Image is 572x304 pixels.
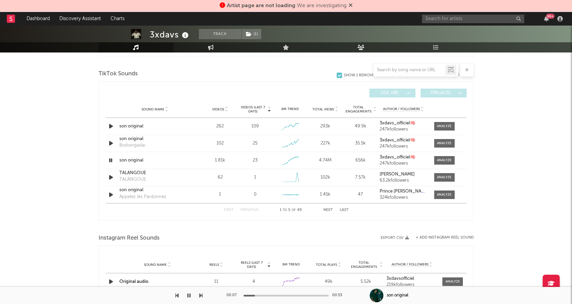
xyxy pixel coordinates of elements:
strong: 3xdavsofficiel [386,276,414,281]
span: Dismiss [349,3,353,9]
div: Appelez les Pardonnez [119,194,166,200]
span: : We are investigating [227,3,347,9]
a: 3xdavs_officiel🧠 [380,138,427,143]
span: ( 1 ) [241,29,262,39]
div: 6M Trend [274,262,308,267]
div: 293k [309,123,341,130]
span: Total Engagements [344,105,372,113]
div: 262 [204,123,236,130]
a: son original [119,157,191,164]
div: 4 [237,278,271,285]
a: [PERSON_NAME] [380,172,427,177]
div: 35.5k [344,140,376,147]
span: of [292,209,296,212]
span: Sound Name [142,107,164,111]
div: 11 [199,278,233,285]
span: Instagram Reel Sounds [99,234,160,242]
a: Original audio [119,279,148,284]
button: 99+ [544,16,549,21]
button: (1) [242,29,261,39]
div: 62 [204,174,236,181]
span: Author / Followers [392,262,428,267]
a: son original [119,187,191,194]
a: Prince [PERSON_NAME] 🤴 [380,189,427,194]
strong: 3xdavs_officiel🧠 [380,138,415,142]
button: Last [340,208,349,212]
span: Reels [209,263,219,267]
a: Dashboard [22,12,55,26]
input: Search by song name or URL [373,67,445,73]
a: son original [119,123,191,130]
button: Export CSV [381,236,409,240]
span: Total Views [312,107,334,111]
span: to [283,209,287,212]
div: 1.81k [204,157,236,164]
div: 1 5 49 [272,206,310,214]
div: TALANGOUE [119,176,146,183]
span: Official ( 0 ) [425,91,456,95]
span: Videos [212,107,224,111]
div: 5.52k [349,278,383,285]
button: UGC(49) [369,89,415,97]
div: 23 [253,157,258,164]
div: 00:07 [226,291,240,300]
strong: Prince [PERSON_NAME] 🤴 [380,189,435,194]
div: 1.45k [309,191,341,198]
div: + Add Instagram Reel Sound [409,236,474,240]
span: Artist page are not loading [227,3,295,9]
button: First [224,208,234,212]
div: Bodoingadai [119,142,145,149]
div: 0 [254,191,256,198]
span: Sound Name [144,263,167,267]
div: 219k followers [386,283,438,287]
a: son original [119,136,191,142]
button: Next [323,208,333,212]
div: 25 [253,140,258,147]
div: son original [387,292,408,299]
div: 247k followers [380,144,427,149]
button: Track [199,29,241,39]
div: 247k followers [380,127,427,132]
div: 102 [204,140,236,147]
div: 47 [344,191,376,198]
div: 49k [311,278,346,285]
div: 102k [309,174,341,181]
div: 7.57k [344,174,376,181]
div: 63.2k followers [380,178,427,183]
div: 247k followers [380,161,427,166]
a: 3xdavs_officiel🧠 [380,121,427,126]
span: UGC ( 49 ) [374,91,405,95]
a: 3xdavs_officiel🧠 [380,155,427,160]
div: 656k [344,157,376,164]
div: 6M Trend [274,107,306,112]
div: 109 [251,123,259,130]
div: 324k followers [380,195,427,200]
a: 3xdavsofficiel [386,276,438,281]
span: Author / Followers [383,107,420,111]
a: TALANGOUE [119,170,191,177]
div: 00:53 [332,291,346,300]
a: Discovery Assistant [55,12,106,26]
div: 99 + [546,14,555,19]
div: 3xdavs [150,29,190,40]
span: Videos (last 7 days) [239,105,267,113]
span: Total Plays [316,263,337,267]
input: Search for artists [422,15,524,23]
button: Official(0) [421,89,467,97]
strong: [PERSON_NAME] [380,172,415,177]
button: Previous [240,208,259,212]
div: 227k [309,140,341,147]
button: + Add Instagram Reel Sound [416,236,474,240]
div: 4.74M [309,157,341,164]
span: Reels (last 7 days) [237,261,267,269]
span: Total Engagements [349,261,379,269]
strong: 3xdavs_officiel🧠 [380,155,415,159]
a: Charts [106,12,129,26]
div: 1 [204,191,236,198]
strong: 3xdavs_officiel🧠 [380,121,415,125]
